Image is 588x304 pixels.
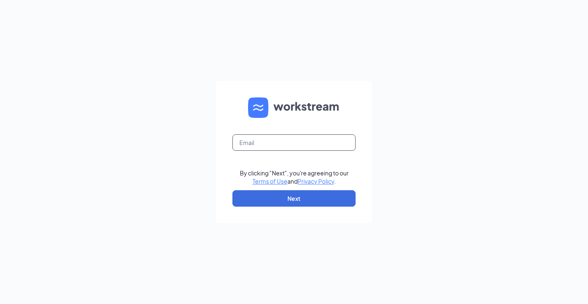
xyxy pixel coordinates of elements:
img: WS logo and Workstream text [248,97,340,118]
input: Email [232,134,356,151]
div: By clicking "Next", you're agreeing to our and . [240,169,349,185]
button: Next [232,190,356,207]
a: Terms of Use [253,177,287,185]
a: Privacy Policy [298,177,334,185]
